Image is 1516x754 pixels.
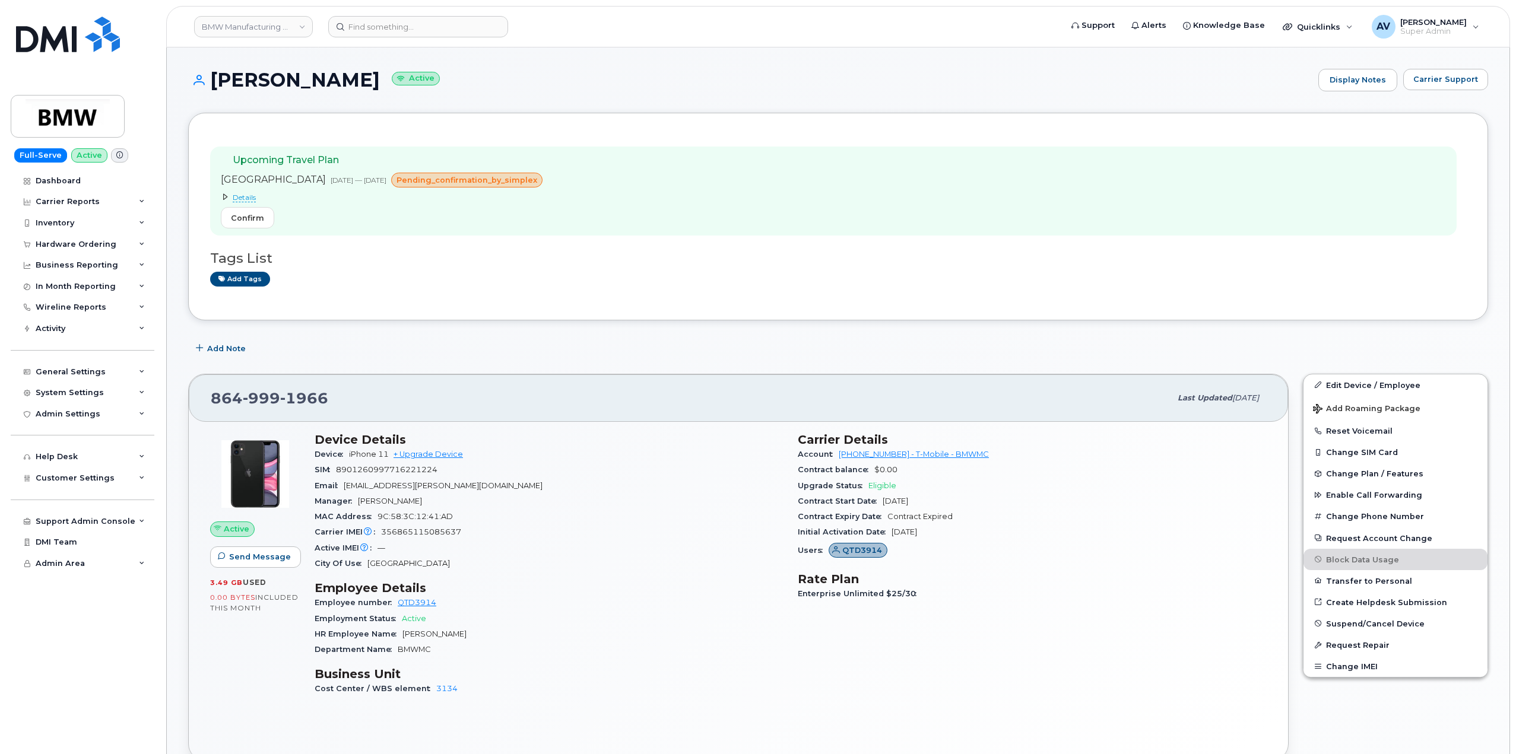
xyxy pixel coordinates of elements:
button: Suspend/Cancel Device [1303,613,1488,634]
span: Contract balance [798,465,874,474]
span: HR Employee Name [315,629,402,638]
span: Details [233,193,256,202]
span: [EMAIL_ADDRESS][PERSON_NAME][DOMAIN_NAME] [344,481,543,490]
span: Carrier IMEI [315,527,381,536]
summary: Details [221,192,547,202]
button: Transfer to Personal [1303,570,1488,591]
span: BMWMC [398,645,431,654]
span: 0.00 Bytes [210,593,255,602]
small: Active [392,72,440,85]
span: Upcoming Travel Plan [233,154,339,166]
h3: Employee Details [315,581,784,595]
span: $0.00 [874,465,897,474]
h3: Tags List [210,251,1466,266]
span: Email [315,481,344,490]
h3: Rate Plan [798,572,1267,586]
h3: Device Details [315,432,784,447]
span: Active IMEI [315,543,378,552]
button: Request Account Change [1303,527,1488,549]
span: — [378,543,385,552]
button: Add Roaming Package [1303,396,1488,420]
span: Employment Status [315,614,402,623]
span: Suspend/Cancel Device [1326,619,1425,628]
span: [PERSON_NAME] [358,497,422,505]
button: Request Repair [1303,634,1488,656]
a: Edit Device / Employee [1303,374,1488,396]
span: City Of Use [315,559,367,568]
span: [DATE] — [DATE] [331,176,386,184]
span: QTD3914 [842,545,882,556]
span: 3.49 GB [210,578,243,587]
img: iPhone_11.jpg [220,438,291,510]
span: Send Message [229,551,291,562]
button: Add Note [188,338,256,359]
span: Confirm [231,212,264,224]
span: 1966 [280,389,328,407]
h3: Carrier Details [798,432,1267,447]
span: Contract Expired [887,512,953,521]
span: used [243,578,267,587]
span: pending_confirmation_by_simplex [397,174,537,186]
button: Reset Voicemail [1303,420,1488,441]
span: MAC Address [315,512,378,521]
span: Users [798,546,829,555]
span: Add Note [207,343,246,354]
button: Send Message [210,546,301,568]
button: Change IMEI [1303,656,1488,677]
button: Change Phone Number [1303,505,1488,527]
span: 864 [211,389,328,407]
a: 3134 [436,684,458,693]
span: [DATE] [883,497,908,505]
span: [GEOGRAPHIC_DATA] [221,174,326,185]
iframe: Messenger Launcher [1464,702,1507,745]
span: Enable Call Forwarding [1326,491,1422,500]
span: Contract Start Date [798,497,883,505]
span: [DATE] [892,527,917,536]
span: Eligible [868,481,896,490]
h3: Business Unit [315,667,784,681]
span: Upgrade Status [798,481,868,490]
span: Cost Center / WBS element [315,684,436,693]
span: Department Name [315,645,398,654]
a: QTD3914 [829,546,887,555]
span: SIM [315,465,336,474]
button: Change Plan / Features [1303,463,1488,484]
a: Create Helpdesk Submission [1303,591,1488,613]
h1: [PERSON_NAME] [188,69,1312,90]
a: Display Notes [1318,69,1397,91]
span: iPhone 11 [349,450,389,459]
span: [PERSON_NAME] [402,629,467,638]
button: Enable Call Forwarding [1303,484,1488,505]
span: Enterprise Unlimited $25/30 [798,589,922,598]
a: Add tags [210,272,270,287]
button: Block Data Usage [1303,549,1488,570]
span: Employee number [315,598,398,607]
span: Contract Expiry Date [798,512,887,521]
span: 9C:58:3C:12:41:AD [378,512,453,521]
span: [GEOGRAPHIC_DATA] [367,559,450,568]
span: 356865115085637 [381,527,461,536]
span: 8901260997716221224 [336,465,437,474]
span: Active [224,523,249,535]
span: Device [315,450,349,459]
span: Carrier Support [1413,74,1478,85]
button: Confirm [221,207,274,228]
span: Last updated [1178,393,1232,402]
span: Initial Activation Date [798,527,892,536]
a: + Upgrade Device [394,450,463,459]
span: Account [798,450,839,459]
button: Change SIM Card [1303,441,1488,463]
button: Carrier Support [1403,69,1488,90]
span: Change Plan / Features [1326,469,1423,478]
span: [DATE] [1232,393,1259,402]
span: Add Roaming Package [1313,404,1420,415]
a: QTD3914 [398,598,436,607]
span: Active [402,614,426,623]
span: Manager [315,497,358,505]
a: [PHONE_NUMBER] - T-Mobile - BMWMC [839,450,989,459]
span: 999 [243,389,280,407]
